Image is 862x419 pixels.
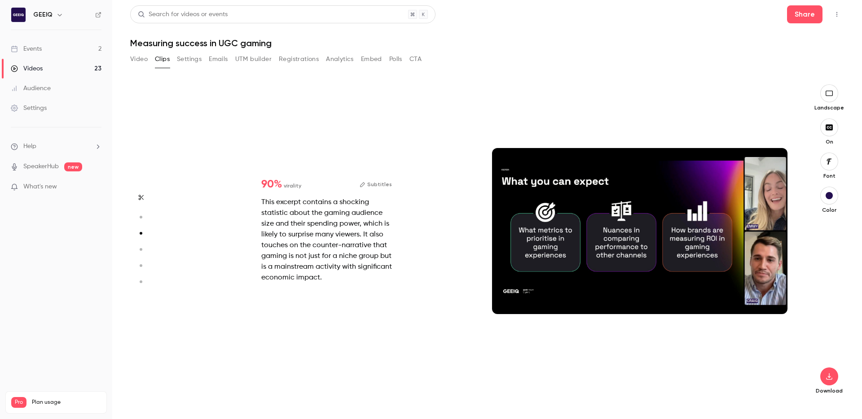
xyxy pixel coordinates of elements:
li: help-dropdown-opener [11,142,101,151]
button: Clips [155,52,170,66]
div: This excerpt contains a shocking statistic about the gaming audience size and their spending powe... [261,197,392,283]
img: GEEIQ [11,8,26,22]
button: Top Bar Actions [830,7,844,22]
div: Events [11,44,42,53]
button: Subtitles [360,179,392,190]
span: Plan usage [32,399,101,406]
span: virality [284,182,301,190]
p: Landscape [814,104,844,111]
div: Search for videos or events [138,10,228,19]
p: Download [815,387,844,394]
button: Registrations [279,52,319,66]
h6: GEEIQ [33,10,53,19]
button: Emails [209,52,228,66]
button: Analytics [326,52,354,66]
div: Audience [11,84,51,93]
button: Settings [177,52,202,66]
div: Videos [11,64,43,73]
span: 90 % [261,179,282,190]
button: Embed [361,52,382,66]
p: On [815,138,844,145]
a: SpeakerHub [23,162,59,171]
button: Share [787,5,822,23]
button: UTM builder [235,52,272,66]
button: Video [130,52,148,66]
span: Pro [11,397,26,408]
div: Settings [11,104,47,113]
h1: Measuring success in UGC gaming [130,38,844,48]
p: Font [815,172,844,179]
button: CTA [409,52,422,66]
span: What's new [23,182,57,192]
span: Help [23,142,36,151]
p: Color [815,206,844,214]
iframe: Noticeable Trigger [91,183,101,191]
span: new [64,162,82,171]
button: Polls [389,52,402,66]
